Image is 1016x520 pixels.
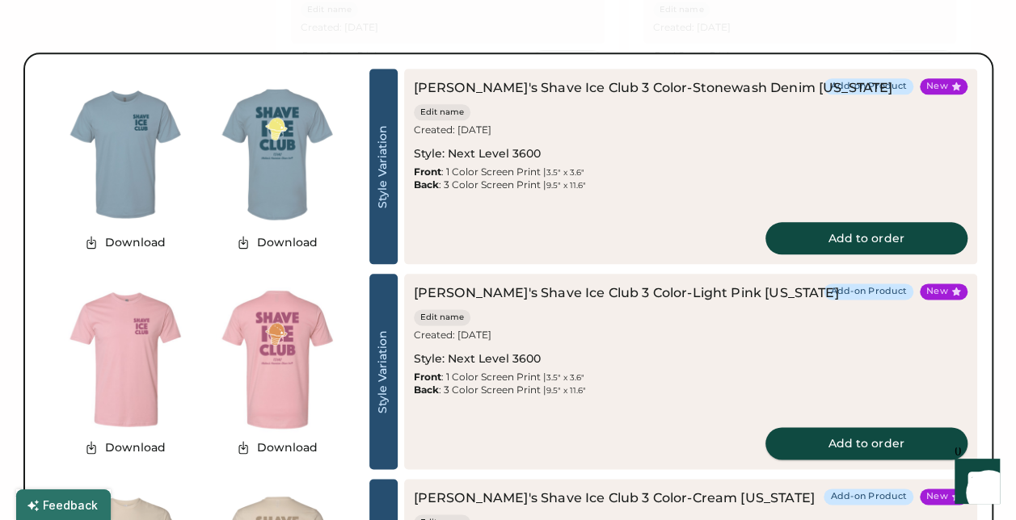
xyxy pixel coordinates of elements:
[414,178,439,191] strong: Back
[226,230,328,254] button: Download
[414,146,541,162] div: Style: Next Level 3600
[414,166,441,178] strong: Front
[546,372,584,383] font: 3.5" x 3.6"
[926,490,948,503] div: New
[414,124,495,136] div: Created: [DATE]
[546,180,586,191] font: 9.5" x 11.6"
[830,80,907,93] div: Add-on Product
[74,230,176,254] button: Download
[414,104,471,120] button: Edit name
[414,489,815,508] div: [PERSON_NAME]'s Shave Ice Club 3 Color-Cream [US_STATE]
[375,106,391,227] div: Style Variation
[414,351,541,367] div: Style: Next Level 3600
[414,371,586,396] div: : 1 Color Screen Print | : 3 Color Screen Print |
[939,447,1009,517] iframe: Front Chat
[375,311,391,432] div: Style Variation
[546,167,584,178] font: 3.5" x 3.6"
[201,283,353,435] img: generate-image
[414,384,439,396] strong: Back
[830,285,907,298] div: Add-on Product
[414,283,839,303] div: [PERSON_NAME]'s Shave Ice Club 3 Color-Light Pink [US_STATE]
[49,78,201,230] img: generate-image
[414,309,471,325] button: Edit name
[765,427,968,459] button: Add to order
[926,80,948,93] div: New
[201,78,353,230] img: generate-image
[414,166,586,191] div: : 1 Color Screen Print | : 3 Color Screen Print |
[49,283,201,435] img: generate-image
[226,435,328,459] button: Download
[74,435,176,459] button: Download
[414,78,893,98] div: [PERSON_NAME]'s Shave Ice Club 3 Color-Stonewash Denim [US_STATE]
[414,329,495,342] div: Created: [DATE]
[765,222,968,254] button: Add to order
[926,285,948,298] div: New
[414,371,441,383] strong: Front
[546,385,586,396] font: 9.5" x 11.6"
[830,490,907,503] div: Add-on Product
